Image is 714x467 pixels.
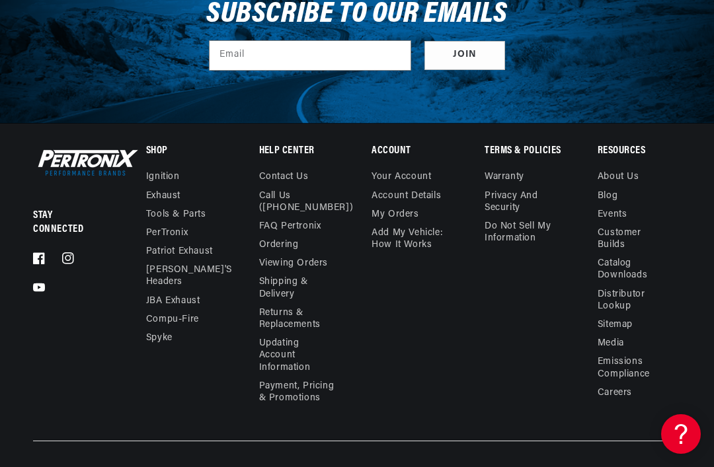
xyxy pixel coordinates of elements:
a: JBA Exhaust [146,292,200,310]
a: Exhaust [146,187,180,205]
a: Warranty [485,171,524,186]
a: FAQ Pertronix [259,217,321,236]
a: Spyke [146,329,173,347]
a: Ordering [259,236,299,254]
a: Updating Account Information [259,334,333,377]
a: Events [598,205,627,224]
a: Account details [372,187,441,205]
a: About Us [598,171,639,186]
a: Your account [372,171,431,186]
a: Call Us ([PHONE_NUMBER]) [259,187,354,217]
a: Compu-Fire [146,310,199,329]
img: Pertronix [33,147,139,178]
h3: Subscribe to our emails [206,2,508,27]
a: [PERSON_NAME]'s Headers [146,261,232,291]
a: Sitemap [598,316,633,334]
a: Distributor Lookup [598,285,671,316]
a: Do not sell my information [485,217,568,248]
p: Stay Connected [33,209,103,236]
a: Tools & Parts [146,205,206,224]
a: Customer Builds [598,224,671,254]
a: Contact us [259,171,309,186]
a: Add My Vehicle: How It Works [372,224,455,254]
button: Subscribe [424,41,505,71]
a: Ignition [146,171,180,186]
a: Emissions compliance [598,353,671,383]
a: My orders [372,205,418,224]
a: Returns & Replacements [259,304,333,334]
a: Careers [598,384,632,402]
a: Viewing Orders [259,254,328,273]
a: Blog [598,187,617,205]
a: PerTronix [146,224,188,242]
a: Payment, Pricing & Promotions [259,377,342,408]
a: Shipping & Delivery [259,273,333,303]
input: Email [210,41,411,70]
a: Privacy and Security [485,187,558,217]
a: Catalog Downloads [598,254,671,285]
a: Media [598,334,624,353]
a: Patriot Exhaust [146,242,213,261]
